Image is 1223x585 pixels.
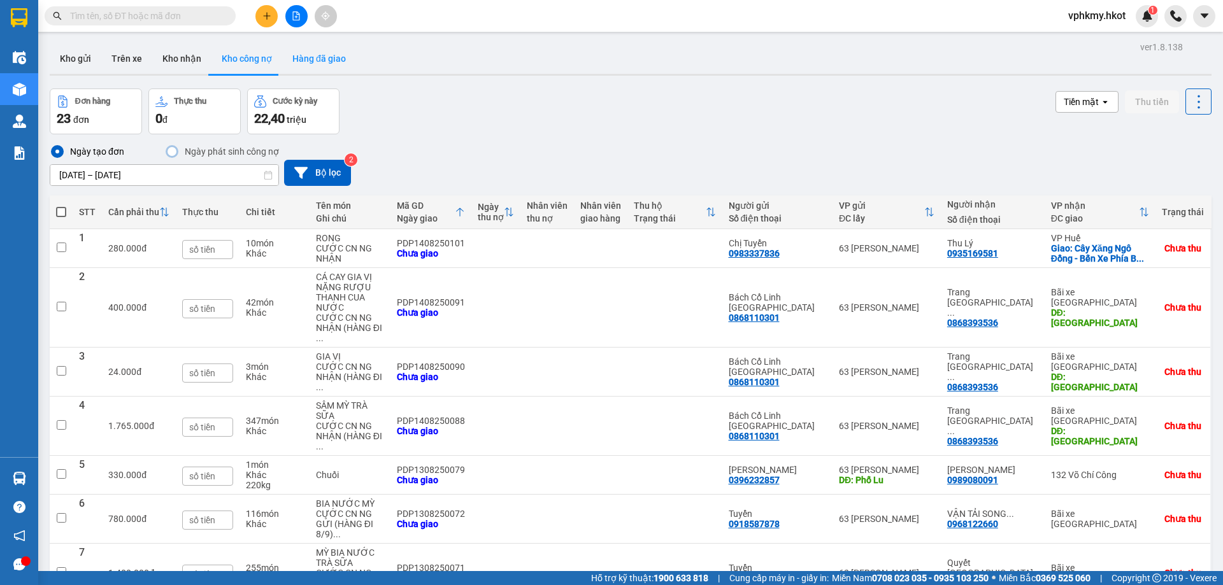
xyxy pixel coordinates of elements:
div: CƯỚC CN NG NHẬN (HÀNG ĐI 12/8) [316,313,384,343]
div: Ngày phát sinh công nợ [180,144,279,159]
div: Khác [246,372,303,382]
div: 220 kg [246,480,303,490]
img: phone-icon [1170,10,1182,22]
div: Khác [246,470,303,480]
div: 24.000 [108,367,169,377]
button: Kho nhận [152,43,211,74]
img: logo-vxr [11,8,27,27]
input: số tiền [182,299,233,318]
span: đơn [73,115,89,125]
div: Thu Lý [947,238,1038,248]
strong: 1900 633 818 [654,573,708,583]
span: | [718,571,720,585]
div: 780.000 [108,514,169,524]
th: Toggle SortBy [390,195,471,229]
span: đ [141,243,147,253]
span: ... [1136,253,1144,264]
div: 6 [79,498,96,539]
div: 280.000 [108,243,169,253]
div: Ngày giao [397,213,455,223]
div: 0989080091 [947,475,998,485]
div: 2 [79,272,96,343]
div: 63 [PERSON_NAME] [839,243,934,253]
span: triệu [287,115,306,125]
div: 0868110301 [729,431,780,441]
div: Bách Cổ Linh Long Biên [729,356,826,377]
div: 3 [79,351,96,392]
div: Số điện thoại [947,215,1038,225]
span: Miền Nam [832,571,989,585]
div: PDP1408250088 [397,416,465,426]
div: PDP1308250079 [397,465,465,475]
div: Trạng thái [1162,207,1204,217]
button: Hàng đã giao [282,43,356,74]
div: Quyết Bắc Ninh [947,558,1038,578]
div: DĐ: Long Biên [1051,307,1149,328]
div: Chưa giao [397,475,465,485]
span: ⚪️ [992,575,996,581]
th: Toggle SortBy [833,195,941,229]
div: 10 món [246,238,303,248]
div: Bãi xe [GEOGRAPHIC_DATA] [1051,509,1149,529]
div: CƯỚC CN NG NHẬN [316,243,384,264]
div: 0868393536 [947,436,998,446]
div: Chi tiết [246,207,303,217]
div: Số điện thoại [729,213,826,223]
input: số tiền [182,418,233,437]
div: 0868110301 [729,377,780,387]
div: Chưa thu [1164,470,1201,480]
input: Tìm tên, số ĐT hoặc mã đơn [70,9,220,23]
span: 23 [57,111,71,126]
div: Khác [246,426,303,436]
span: copyright [1152,574,1161,582]
div: ĐC giao [1051,213,1139,223]
button: Bộ lọc [284,160,351,186]
span: plus [262,11,271,20]
div: 5 [79,460,96,490]
button: Thu tiền [1125,90,1179,113]
div: Chưa thu [1164,243,1201,253]
div: 3 món [246,362,303,372]
img: icon-new-feature [1141,10,1153,22]
th: Toggle SortBy [1045,195,1155,229]
span: Hỗ trợ kỹ thuật: [591,571,708,585]
input: số tiền [182,467,233,486]
div: Thu hộ [634,201,706,211]
div: CÁ CAY GIA VỊ NẶNG RƯỢU THANH CUA NƯỚC [316,272,384,313]
input: số tiền [182,363,233,383]
input: số tiền [182,511,233,530]
div: thu nợ [478,212,504,222]
div: Chưa giao [397,248,465,258]
div: 0868393536 [947,382,998,392]
div: Chị Tuyển [729,238,826,248]
div: Ngày [478,202,504,212]
div: 0868110301 [729,313,780,323]
div: 4 [79,400,96,451]
div: Khác [246,248,303,258]
div: PDP1408250101 [397,238,465,248]
div: ver 1.8.138 [1140,40,1183,54]
button: caret-down [1193,5,1215,27]
sup: 1 [1148,6,1157,15]
span: đ [141,514,147,524]
svg: open [1100,97,1110,107]
div: GIA VỊ [316,351,384,362]
div: Chưa thu [1164,302,1201,313]
img: solution-icon [13,146,26,160]
div: SÂM MỲ TRÀ SỮA [316,400,384,421]
strong: 0369 525 060 [1036,573,1091,583]
div: 0918587878 [729,519,780,529]
div: Mã GD [397,201,455,211]
div: Chưa thu [1164,568,1201,578]
div: DĐ: Phố Lu [839,475,934,485]
button: Đơn hàng23đơn [50,88,142,134]
div: Bách Cổ Linh Long Biên [729,411,826,431]
div: Bách Cổ Linh Long Biên [729,292,826,313]
input: Select a date range. [50,165,278,185]
div: Bãi xe [GEOGRAPHIC_DATA] [1051,351,1149,372]
div: Anh Hưng [729,465,826,475]
span: 1 [1150,6,1155,15]
span: 22,40 [254,111,285,126]
div: 255 món [246,563,303,573]
span: đ [136,367,141,377]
